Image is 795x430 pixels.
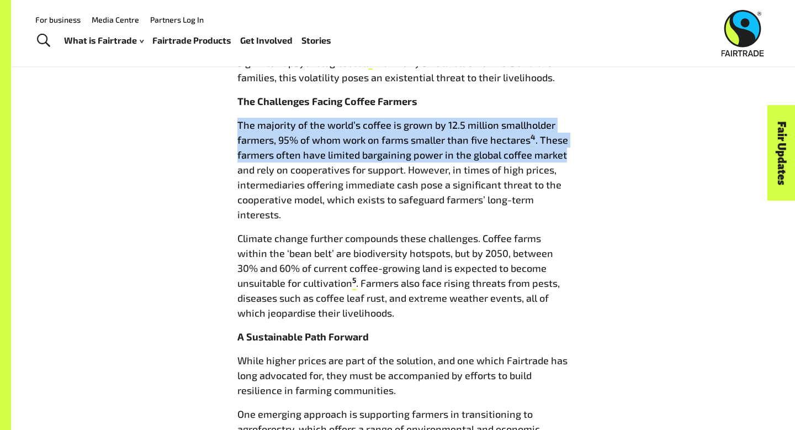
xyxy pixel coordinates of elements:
p: Climate change further compounds these challenges. Coffee farms within the ‘bean belt’ are biodiv... [237,231,569,321]
sup: 5 [352,276,356,285]
sup: 4 [531,133,536,141]
strong: A Sustainable Path Forward [237,331,369,343]
strong: The Challenges Facing Coffee Farmers [237,95,417,107]
p: The majority of the world’s coffee is grown by 12.5 million smallholder farmers, 95% of whom work... [237,118,569,222]
a: Get Involved [240,33,293,49]
a: Fairtrade Products [152,33,231,49]
a: 4 [531,134,536,147]
a: Stories [301,33,331,49]
a: Partners Log In [150,15,204,24]
a: Media Centre [92,15,139,24]
a: What is Fairtrade [64,33,144,49]
a: Toggle Search [30,27,57,55]
img: Fairtrade Australia New Zealand logo [722,10,764,56]
a: 5 [352,277,356,290]
p: While higher prices are part of the solution, and one which Fairtrade has long advocated for, the... [237,353,569,398]
a: For business [35,15,81,24]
